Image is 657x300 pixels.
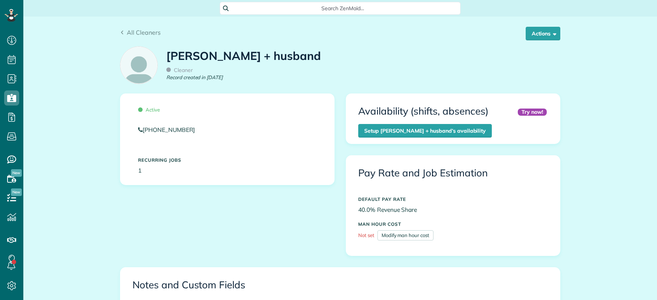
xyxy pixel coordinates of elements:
[138,158,316,162] h5: Recurring Jobs
[138,107,160,113] span: Active
[358,197,548,202] h5: DEFAULT PAY RATE
[358,232,374,238] span: Not set
[518,109,547,116] div: Try now!
[138,166,316,175] p: 1
[358,168,548,179] h3: Pay Rate and Job Estimation
[526,27,560,40] button: Actions
[120,47,157,84] img: employee_icon-c2f8239691d896a72cdd9dc41cfb7b06f9d69bdd837a2ad469be8ff06ab05b5f.png
[358,222,548,227] h5: MAN HOUR COST
[127,29,161,36] span: All Cleaners
[11,188,22,196] span: New
[358,205,548,214] p: 40.0% Revenue Share
[120,28,161,37] a: All Cleaners
[166,67,193,73] span: Cleaner
[358,124,492,138] a: Setup [PERSON_NAME] + husband’s availability
[166,50,321,62] h1: [PERSON_NAME] + husband
[132,280,548,291] h3: Notes and Custom Fields
[11,169,22,177] span: New
[358,106,488,117] h3: Availability (shifts, absences)
[377,230,433,240] a: Modify man hour cost
[166,74,223,81] em: Record created in [DATE]
[138,126,316,134] a: [PHONE_NUMBER]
